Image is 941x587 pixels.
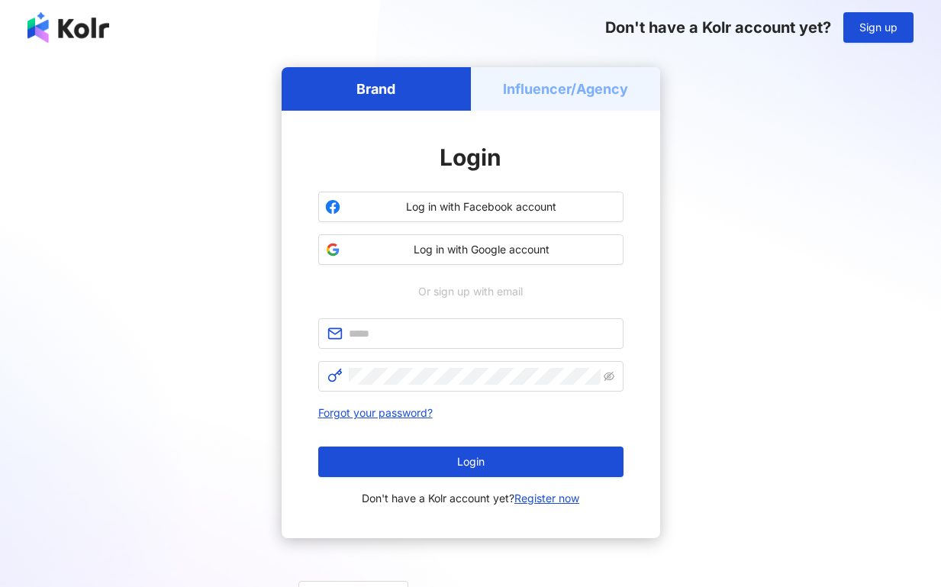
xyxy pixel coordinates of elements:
span: eye-invisible [604,371,614,382]
span: Login [457,456,485,468]
a: Register now [514,492,579,505]
span: Login [440,144,501,171]
button: Log in with Google account [318,234,624,265]
button: Log in with Facebook account [318,192,624,222]
span: Log in with Google account [346,242,617,257]
h5: Brand [356,79,395,98]
span: Sign up [859,21,897,34]
span: Or sign up with email [408,283,533,300]
span: Log in with Facebook account [346,199,617,214]
h5: Influencer/Agency [503,79,628,98]
button: Sign up [843,12,914,43]
a: Forgot your password? [318,406,433,419]
span: Don't have a Kolr account yet? [362,489,579,508]
button: Login [318,447,624,477]
img: logo [27,12,109,43]
span: Don't have a Kolr account yet? [605,18,831,37]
